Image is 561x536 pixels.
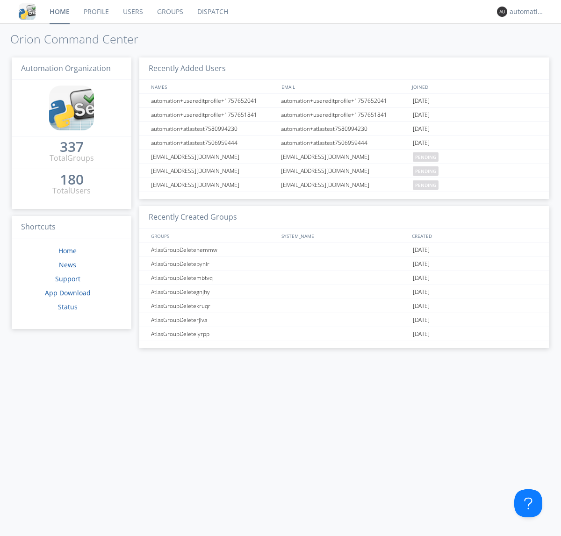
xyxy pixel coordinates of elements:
[413,271,430,285] span: [DATE]
[497,7,507,17] img: 373638.png
[149,243,278,257] div: AtlasGroupDeletenemmw
[514,489,542,517] iframe: Toggle Customer Support
[139,108,549,122] a: automation+usereditprofile+1757651841automation+usereditprofile+1757651841[DATE]
[413,285,430,299] span: [DATE]
[413,122,430,136] span: [DATE]
[413,299,430,313] span: [DATE]
[139,136,549,150] a: automation+atlastest7506959444automation+atlastest7506959444[DATE]
[60,142,84,153] a: 337
[279,122,410,136] div: automation+atlastest7580994230
[139,164,549,178] a: [EMAIL_ADDRESS][DOMAIN_NAME][EMAIL_ADDRESS][DOMAIN_NAME]pending
[19,3,36,20] img: cddb5a64eb264b2086981ab96f4c1ba7
[55,274,80,283] a: Support
[12,216,131,239] h3: Shortcuts
[413,313,430,327] span: [DATE]
[279,229,410,243] div: SYSTEM_NAME
[139,257,549,271] a: AtlasGroupDeletepynir[DATE]
[58,246,77,255] a: Home
[49,86,94,130] img: cddb5a64eb264b2086981ab96f4c1ba7
[139,178,549,192] a: [EMAIL_ADDRESS][DOMAIN_NAME][EMAIL_ADDRESS][DOMAIN_NAME]pending
[279,136,410,150] div: automation+atlastest7506959444
[149,94,278,107] div: automation+usereditprofile+1757652041
[149,80,277,93] div: NAMES
[60,175,84,186] a: 180
[279,80,410,93] div: EMAIL
[139,243,549,257] a: AtlasGroupDeletenemmw[DATE]
[149,150,278,164] div: [EMAIL_ADDRESS][DOMAIN_NAME]
[149,313,278,327] div: AtlasGroupDeleterjiva
[139,206,549,229] h3: Recently Created Groups
[410,229,540,243] div: CREATED
[139,271,549,285] a: AtlasGroupDeletembtvq[DATE]
[149,299,278,313] div: AtlasGroupDeletekruqr
[21,63,111,73] span: Automation Organization
[139,150,549,164] a: [EMAIL_ADDRESS][DOMAIN_NAME][EMAIL_ADDRESS][DOMAIN_NAME]pending
[45,288,91,297] a: App Download
[149,271,278,285] div: AtlasGroupDeletembtvq
[413,166,439,176] span: pending
[279,94,410,107] div: automation+usereditprofile+1757652041
[139,285,549,299] a: AtlasGroupDeletegnjhy[DATE]
[413,243,430,257] span: [DATE]
[139,313,549,327] a: AtlasGroupDeleterjiva[DATE]
[413,257,430,271] span: [DATE]
[139,122,549,136] a: automation+atlastest7580994230automation+atlastest7580994230[DATE]
[279,108,410,121] div: automation+usereditprofile+1757651841
[149,178,278,192] div: [EMAIL_ADDRESS][DOMAIN_NAME]
[52,186,91,196] div: Total Users
[149,285,278,299] div: AtlasGroupDeletegnjhy
[59,260,76,269] a: News
[279,150,410,164] div: [EMAIL_ADDRESS][DOMAIN_NAME]
[139,57,549,80] h3: Recently Added Users
[510,7,545,16] div: automation+atlas0003
[149,122,278,136] div: automation+atlastest7580994230
[58,302,78,311] a: Status
[149,229,277,243] div: GROUPS
[413,152,439,162] span: pending
[149,327,278,341] div: AtlasGroupDeletelyrpp
[413,94,430,108] span: [DATE]
[413,327,430,341] span: [DATE]
[139,94,549,108] a: automation+usereditprofile+1757652041automation+usereditprofile+1757652041[DATE]
[149,164,278,178] div: [EMAIL_ADDRESS][DOMAIN_NAME]
[413,180,439,190] span: pending
[139,327,549,341] a: AtlasGroupDeletelyrpp[DATE]
[60,175,84,184] div: 180
[149,136,278,150] div: automation+atlastest7506959444
[413,108,430,122] span: [DATE]
[410,80,540,93] div: JOINED
[279,164,410,178] div: [EMAIL_ADDRESS][DOMAIN_NAME]
[50,153,94,164] div: Total Groups
[279,178,410,192] div: [EMAIL_ADDRESS][DOMAIN_NAME]
[149,108,278,121] div: automation+usereditprofile+1757651841
[60,142,84,151] div: 337
[139,299,549,313] a: AtlasGroupDeletekruqr[DATE]
[149,257,278,271] div: AtlasGroupDeletepynir
[413,136,430,150] span: [DATE]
